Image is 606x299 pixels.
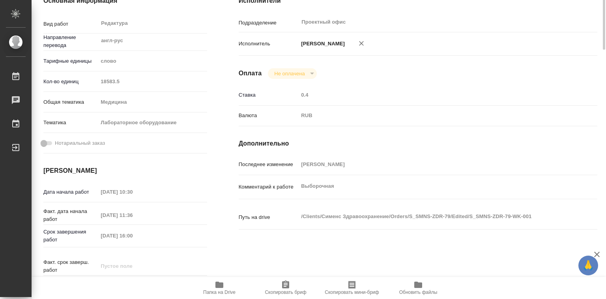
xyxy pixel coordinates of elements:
p: Путь на drive [239,213,299,221]
p: Срок завершения работ [43,228,98,244]
p: Факт. дата начала работ [43,207,98,223]
p: Подразделение [239,19,299,27]
div: Не оплачена [268,68,316,79]
p: Исполнитель [239,40,299,48]
span: Скопировать бриф [265,290,306,295]
input: Пустое поле [98,230,167,241]
span: 🙏 [582,257,595,274]
button: Скопировать бриф [252,277,319,299]
button: Обновить файлы [385,277,451,299]
input: Пустое поле [98,76,207,87]
div: RUB [298,109,567,122]
h4: Оплата [239,69,262,78]
span: Обновить файлы [399,290,438,295]
div: Лабораторное оборудование [98,116,207,129]
h4: [PERSON_NAME] [43,166,207,176]
p: Общая тематика [43,98,98,106]
button: Удалить исполнителя [353,35,370,52]
p: Последнее изменение [239,161,299,168]
input: Пустое поле [98,209,167,221]
h4: Дополнительно [239,139,597,148]
p: Тематика [43,119,98,127]
textarea: Выборочная [298,179,567,193]
button: 🙏 [578,256,598,275]
span: Папка на Drive [203,290,236,295]
p: Вид работ [43,20,98,28]
span: Скопировать мини-бриф [325,290,379,295]
input: Пустое поле [98,186,167,198]
p: Кол-во единиц [43,78,98,86]
p: Тарифные единицы [43,57,98,65]
p: Комментарий к работе [239,183,299,191]
button: Скопировать мини-бриф [319,277,385,299]
textarea: /Clients/Сименс Здравоохранение/Orders/S_SMNS-ZDR-79/Edited/S_SMNS-ZDR-79-WK-001 [298,210,567,223]
input: Пустое поле [298,159,567,170]
div: Медицина [98,95,207,109]
button: Не оплачена [272,70,307,77]
p: Ставка [239,91,299,99]
p: Валюта [239,112,299,120]
p: Факт. срок заверш. работ [43,258,98,274]
span: Нотариальный заказ [55,139,105,147]
p: Дата начала работ [43,188,98,196]
input: Пустое поле [298,89,567,101]
input: Пустое поле [98,260,167,272]
p: [PERSON_NAME] [298,40,345,48]
button: Папка на Drive [186,277,252,299]
div: слово [98,54,207,68]
p: Направление перевода [43,34,98,49]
